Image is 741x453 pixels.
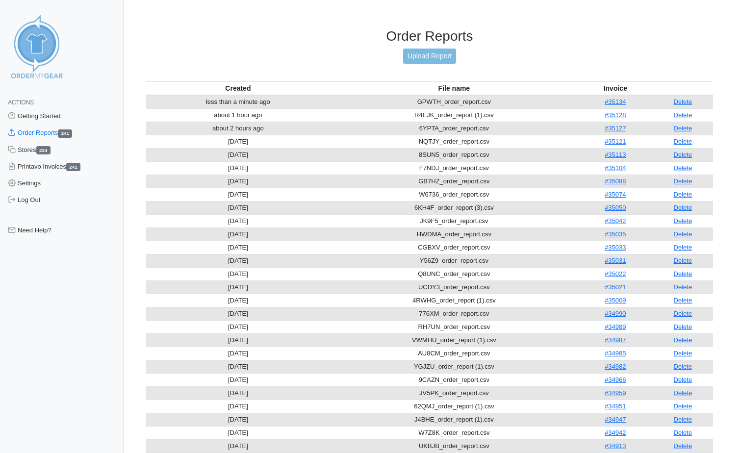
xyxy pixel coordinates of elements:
[330,254,578,267] td: Y56Z9_order_report.csv
[146,439,330,453] td: [DATE]
[674,177,692,185] a: Delete
[674,376,692,383] a: Delete
[674,403,692,410] a: Delete
[146,267,330,280] td: [DATE]
[330,135,578,148] td: NQTJY_order_report.csv
[605,283,626,291] a: #35021
[146,95,330,109] td: less than a minute ago
[330,280,578,294] td: UCDY3_order_report.csv
[605,270,626,277] a: #35022
[146,122,330,135] td: about 2 hours ago
[674,98,692,105] a: Delete
[674,297,692,304] a: Delete
[330,241,578,254] td: CGBXV_order_report.csv
[674,442,692,450] a: Delete
[330,307,578,320] td: 776XM_order_report.csv
[146,108,330,122] td: about 1 hour ago
[146,307,330,320] td: [DATE]
[330,347,578,360] td: AU8CM_order_report.csv
[146,280,330,294] td: [DATE]
[330,413,578,426] td: J4BHE_order_report (1).csv
[674,270,692,277] a: Delete
[605,138,626,145] a: #35121
[330,161,578,175] td: F7NDJ_order_report.csv
[674,350,692,357] a: Delete
[330,95,578,109] td: GPWTH_order_report.csv
[605,310,626,317] a: #34990
[330,188,578,201] td: W6736_order_report.csv
[674,204,692,211] a: Delete
[146,254,330,267] td: [DATE]
[605,230,626,238] a: #35035
[146,386,330,400] td: [DATE]
[146,413,330,426] td: [DATE]
[146,214,330,227] td: [DATE]
[674,125,692,132] a: Delete
[66,163,80,171] span: 241
[330,426,578,439] td: W7Z8K_order_report.csv
[605,98,626,105] a: #35134
[605,403,626,410] a: #34951
[330,320,578,333] td: RH7UN_order_report.csv
[146,347,330,360] td: [DATE]
[330,360,578,373] td: YGJZU_order_report (1).csv
[605,442,626,450] a: #34913
[605,323,626,330] a: #34989
[330,373,578,386] td: 9CAZN_order_report.csv
[605,151,626,158] a: #35113
[8,99,34,106] span: Actions
[146,373,330,386] td: [DATE]
[330,148,578,161] td: 8SUN5_order_report.csv
[146,333,330,347] td: [DATE]
[146,148,330,161] td: [DATE]
[674,217,692,225] a: Delete
[146,241,330,254] td: [DATE]
[146,201,330,214] td: [DATE]
[330,294,578,307] td: 4RWHG_order_report (1).csv
[605,125,626,132] a: #35127
[674,416,692,423] a: Delete
[605,350,626,357] a: #34985
[605,257,626,264] a: #35031
[605,297,626,304] a: #35009
[330,175,578,188] td: GB7HZ_order_report.csv
[330,333,578,347] td: VWMHU_order_report (1).csv
[146,81,330,95] th: Created
[146,400,330,413] td: [DATE]
[146,175,330,188] td: [DATE]
[330,386,578,400] td: JV5PK_order_report.csv
[674,323,692,330] a: Delete
[605,429,626,436] a: #34942
[674,191,692,198] a: Delete
[674,429,692,436] a: Delete
[605,217,626,225] a: #35042
[674,111,692,119] a: Delete
[605,363,626,370] a: #34982
[146,360,330,373] td: [DATE]
[674,363,692,370] a: Delete
[58,129,72,138] span: 241
[605,244,626,251] a: #35033
[330,122,578,135] td: 6YPTA_order_report.csv
[674,164,692,172] a: Delete
[330,267,578,280] td: Q8UNC_order_report.csv
[605,164,626,172] a: #35104
[578,81,653,95] th: Invoice
[605,204,626,211] a: #35050
[330,400,578,413] td: 62QMJ_order_report (1).csv
[674,230,692,238] a: Delete
[146,294,330,307] td: [DATE]
[146,227,330,241] td: [DATE]
[674,244,692,251] a: Delete
[146,426,330,439] td: [DATE]
[330,108,578,122] td: R4EJK_order_report (1).csv
[605,191,626,198] a: #35074
[330,227,578,241] td: HWDMA_order_report.csv
[330,81,578,95] th: File name
[146,28,713,45] h3: Order Reports
[146,161,330,175] td: [DATE]
[674,138,692,145] a: Delete
[605,336,626,344] a: #34987
[36,146,51,154] span: 234
[674,310,692,317] a: Delete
